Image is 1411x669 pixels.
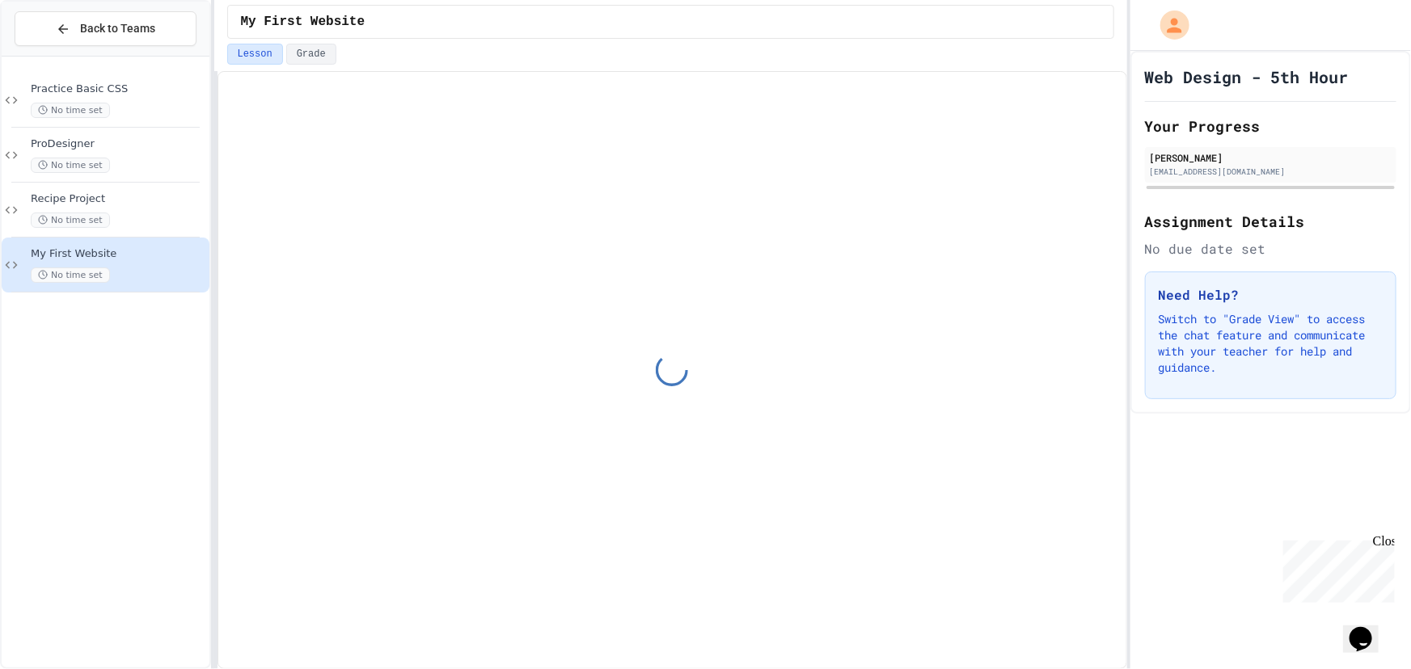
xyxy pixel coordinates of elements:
[1145,115,1396,137] h2: Your Progress
[227,44,283,65] button: Lesson
[31,158,110,173] span: No time set
[31,192,206,206] span: Recipe Project
[15,11,196,46] button: Back to Teams
[6,6,112,103] div: Chat with us now!Close
[1159,311,1383,376] p: Switch to "Grade View" to access the chat feature and communicate with your teacher for help and ...
[241,12,365,32] span: My First Website
[1343,604,1395,653] iframe: chat widget
[1150,166,1392,178] div: [EMAIL_ADDRESS][DOMAIN_NAME]
[31,82,206,96] span: Practice Basic CSS
[1145,65,1349,88] h1: Web Design - 5th Hour
[1159,285,1383,305] h3: Need Help?
[31,212,110,228] span: No time set
[31,247,206,261] span: My First Website
[31,267,110,283] span: No time set
[1277,534,1395,603] iframe: chat widget
[31,103,110,118] span: No time set
[1145,239,1396,259] div: No due date set
[286,44,336,65] button: Grade
[1150,150,1392,165] div: [PERSON_NAME]
[80,20,155,37] span: Back to Teams
[1145,210,1396,233] h2: Assignment Details
[31,137,206,151] span: ProDesigner
[1143,6,1193,44] div: My Account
